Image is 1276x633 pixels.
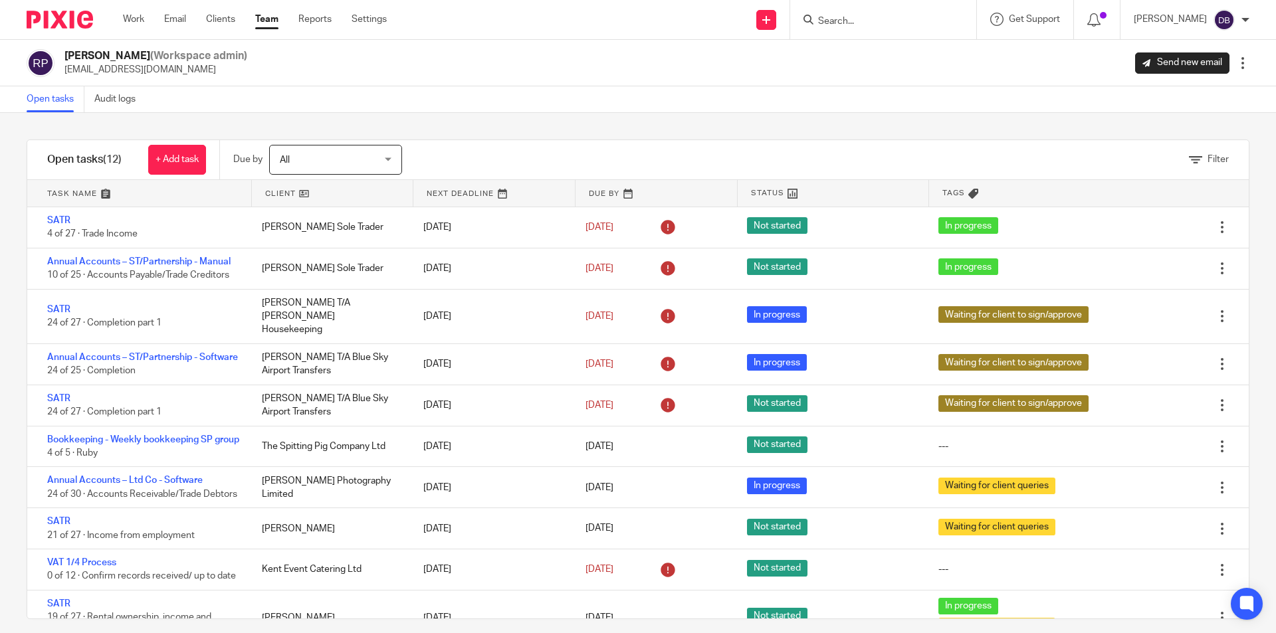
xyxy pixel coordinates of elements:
a: + Add task [148,145,206,175]
span: Get Support [1009,15,1060,24]
a: Annual Accounts – ST/Partnership - Software [47,353,238,362]
img: svg%3E [1214,9,1235,31]
span: 24 of 27 · Completion part 1 [47,318,161,327]
span: Filter [1208,155,1229,164]
img: Pixie [27,11,93,29]
div: Kent Event Catering Ltd [249,556,410,583]
div: [PERSON_NAME] T/A [PERSON_NAME] Housekeeping [249,290,410,343]
span: In progress [938,258,998,275]
div: [DATE] [410,604,572,631]
span: 10 of 25 · Accounts Payable/Trade Creditors [47,270,229,280]
div: [DATE] [410,351,572,377]
span: 24 of 27 · Completion part 1 [47,407,161,416]
p: [PERSON_NAME] [1134,13,1207,26]
span: [DATE] [585,613,613,622]
span: In progress [747,306,807,323]
span: All [280,155,290,165]
a: Annual Accounts – Ltd Co - Software [47,476,203,485]
a: Settings [352,13,387,26]
span: Not started [747,258,807,275]
div: [PERSON_NAME] [249,515,410,542]
a: Send new email [1135,52,1229,74]
span: [DATE] [585,223,613,232]
p: Due by [233,153,263,166]
div: [PERSON_NAME] [249,604,410,631]
span: In progress [747,478,807,494]
div: [DATE] [410,392,572,418]
span: Waiting for client queries [938,519,1055,535]
a: SATR [47,394,70,403]
span: In progress [747,354,807,371]
a: SATR [47,305,70,314]
a: Bookkeeping - Weekly bookkeeping SP group [47,435,239,444]
div: [PERSON_NAME] T/A Blue Sky Airport Transfers [249,344,410,385]
span: In progress [938,217,998,234]
a: Work [123,13,144,26]
a: Open tasks [27,86,84,112]
span: Not started [747,560,807,577]
span: Not started [747,519,807,535]
span: 24 of 25 · Completion [47,366,136,375]
span: Not started [747,436,807,453]
span: [DATE] [585,359,613,369]
div: The Spitting Pig Company Ltd [249,433,410,460]
div: [DATE] [410,255,572,282]
span: Waiting for client to sign/approve [938,395,1089,412]
div: [PERSON_NAME] Sole Trader [249,255,410,282]
span: (Workspace admin) [150,50,247,61]
a: Reports [298,13,332,26]
span: Not started [747,217,807,234]
span: [DATE] [585,524,613,533]
span: 21 of 27 · Income from employment [47,531,195,540]
span: Waiting for client queries [938,478,1055,494]
img: svg%3E [27,49,54,77]
span: Not started [747,395,807,412]
span: Not started [747,608,807,624]
span: [DATE] [585,565,613,574]
div: [DATE] [410,474,572,501]
span: 24 of 30 · Accounts Receivable/Trade Debtors [47,490,237,499]
span: Waiting for client to sign/approve [938,306,1089,323]
div: [DATE] [410,214,572,240]
input: Search [817,16,936,28]
span: [DATE] [585,401,613,410]
span: In progress [938,598,998,614]
a: Annual Accounts – ST/Partnership - Manual [47,257,231,266]
span: [DATE] [585,312,613,321]
a: Audit logs [94,86,146,112]
span: Status [751,187,784,199]
div: [PERSON_NAME] Sole Trader [249,214,410,240]
div: --- [938,563,948,576]
span: 0 of 12 · Confirm records received/ up to date [47,572,236,581]
a: Team [255,13,278,26]
a: SATR [47,599,70,608]
div: [PERSON_NAME] Photography Limited [249,468,410,508]
span: 4 of 5 · Ruby [47,448,98,458]
div: [DATE] [410,556,572,583]
div: [DATE] [410,515,572,542]
h1: Open tasks [47,153,122,167]
span: Waiting for client to sign/approve [938,354,1089,371]
span: [DATE] [585,483,613,492]
div: [DATE] [410,433,572,460]
a: VAT 1/4 Process [47,558,116,567]
div: [DATE] [410,303,572,329]
a: Clients [206,13,235,26]
span: 4 of 27 · Trade Income [47,230,138,239]
span: [DATE] [585,442,613,451]
a: Email [164,13,186,26]
span: Tags [942,187,965,199]
a: SATR [47,216,70,225]
span: (12) [103,154,122,165]
a: SATR [47,517,70,526]
h2: [PERSON_NAME] [64,49,247,63]
span: [DATE] [585,264,613,273]
p: [EMAIL_ADDRESS][DOMAIN_NAME] [64,63,247,76]
div: --- [938,440,948,453]
div: [PERSON_NAME] T/A Blue Sky Airport Transfers [249,385,410,426]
